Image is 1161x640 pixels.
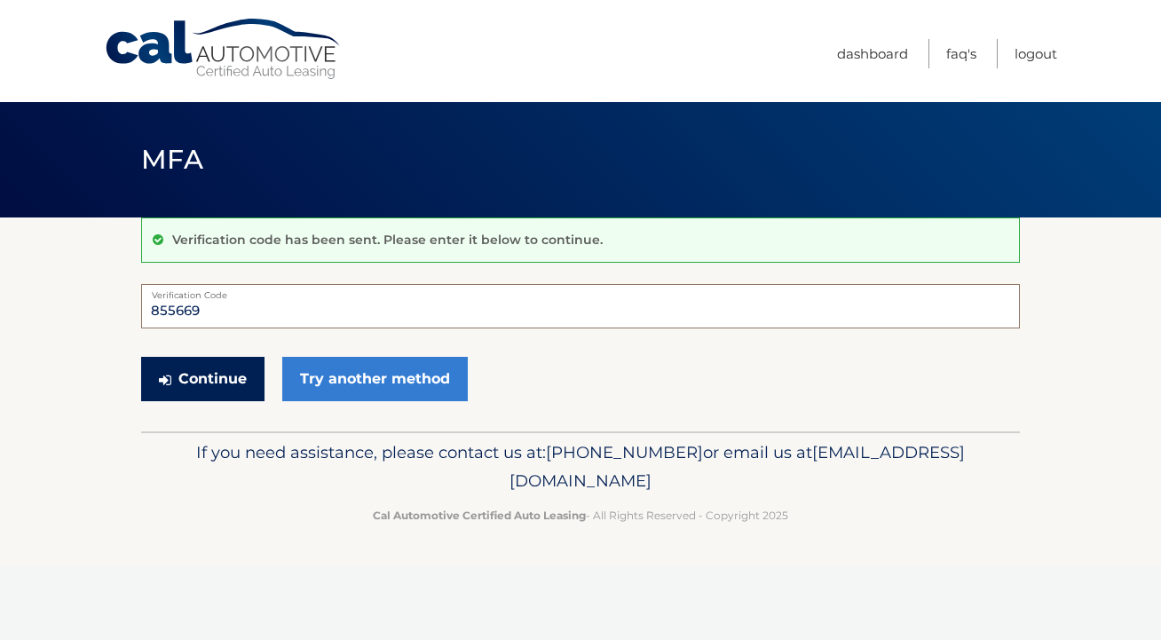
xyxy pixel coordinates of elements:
span: [EMAIL_ADDRESS][DOMAIN_NAME] [509,442,965,491]
strong: Cal Automotive Certified Auto Leasing [373,509,586,522]
button: Continue [141,357,265,401]
span: MFA [141,143,203,176]
a: Dashboard [837,39,908,68]
p: - All Rights Reserved - Copyright 2025 [153,506,1008,525]
a: Try another method [282,357,468,401]
p: Verification code has been sent. Please enter it below to continue. [172,232,603,248]
p: If you need assistance, please contact us at: or email us at [153,439,1008,495]
a: Cal Automotive [104,18,344,81]
span: [PHONE_NUMBER] [546,442,703,462]
a: Logout [1015,39,1057,68]
a: FAQ's [946,39,976,68]
label: Verification Code [141,284,1020,298]
input: Verification Code [141,284,1020,328]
